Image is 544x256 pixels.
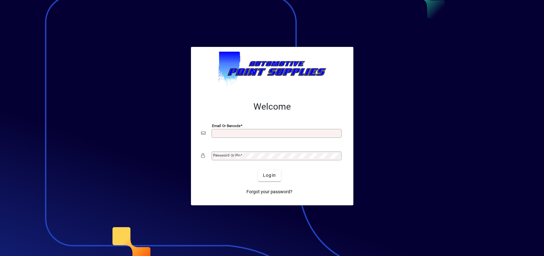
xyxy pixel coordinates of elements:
a: Forgot your password? [244,186,295,198]
mat-label: Email or Barcode [212,123,240,128]
span: Login [263,172,276,179]
mat-label: Password or Pin [213,153,240,157]
span: Forgot your password? [246,189,292,195]
button: Login [258,170,281,181]
h2: Welcome [201,101,343,112]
